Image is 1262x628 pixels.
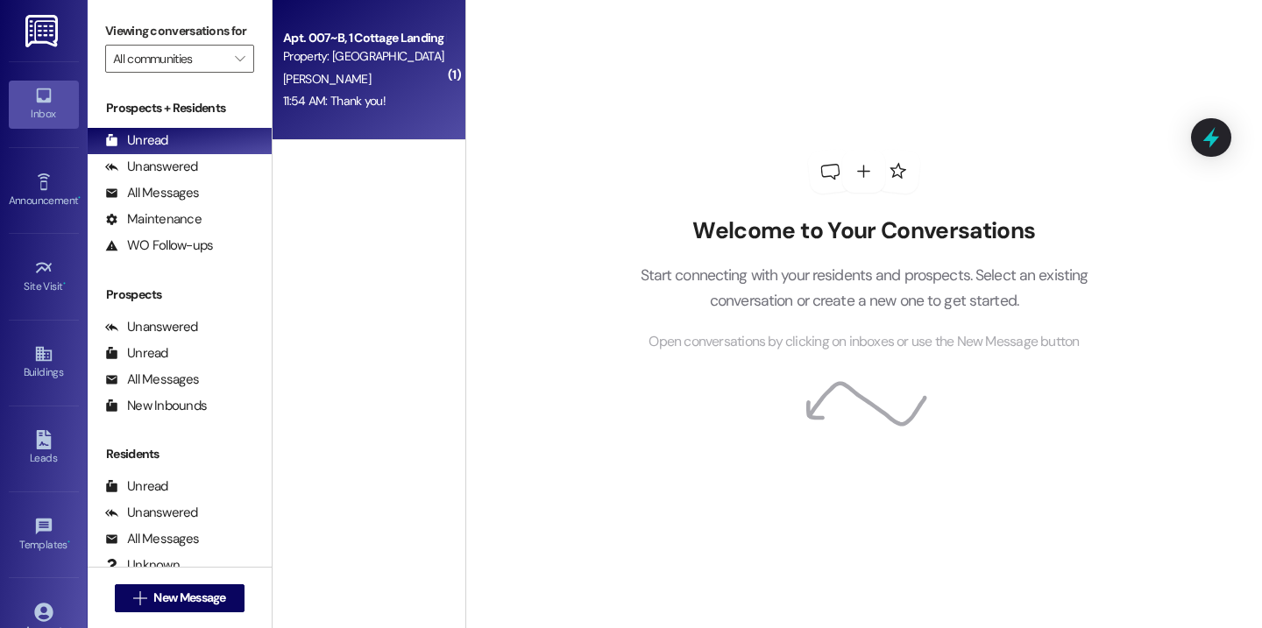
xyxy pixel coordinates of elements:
[235,52,245,66] i: 
[105,18,254,45] label: Viewing conversations for
[105,504,198,522] div: Unanswered
[113,45,226,73] input: All communities
[105,370,199,389] div: All Messages
[105,318,198,336] div: Unanswered
[115,584,245,612] button: New Message
[283,47,445,66] div: Property: [GEOGRAPHIC_DATA] [GEOGRAPHIC_DATA]
[283,93,386,109] div: 11:54 AM: Thank you!
[25,15,61,47] img: ResiDesk Logo
[153,589,225,607] span: New Message
[105,184,199,202] div: All Messages
[283,71,371,87] span: [PERSON_NAME]
[88,99,272,117] div: Prospects + Residents
[105,556,180,575] div: Unknown
[63,278,66,290] span: •
[78,192,81,204] span: •
[105,477,168,496] div: Unread
[105,344,168,363] div: Unread
[649,331,1079,353] span: Open conversations by clicking on inboxes or use the New Message button
[105,210,202,229] div: Maintenance
[9,253,79,300] a: Site Visit •
[9,425,79,472] a: Leads
[88,445,272,463] div: Residents
[9,81,79,128] a: Inbox
[613,263,1115,313] p: Start connecting with your residents and prospects. Select an existing conversation or create a n...
[105,131,168,150] div: Unread
[88,286,272,304] div: Prospects
[105,158,198,176] div: Unanswered
[67,536,70,548] span: •
[613,217,1115,245] h2: Welcome to Your Conversations
[133,591,146,605] i: 
[105,397,207,415] div: New Inbounds
[105,530,199,548] div: All Messages
[9,512,79,559] a: Templates •
[283,29,445,47] div: Apt. 007~B, 1 Cottage Landing Properties LLC
[9,339,79,386] a: Buildings
[105,236,213,255] div: WO Follow-ups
